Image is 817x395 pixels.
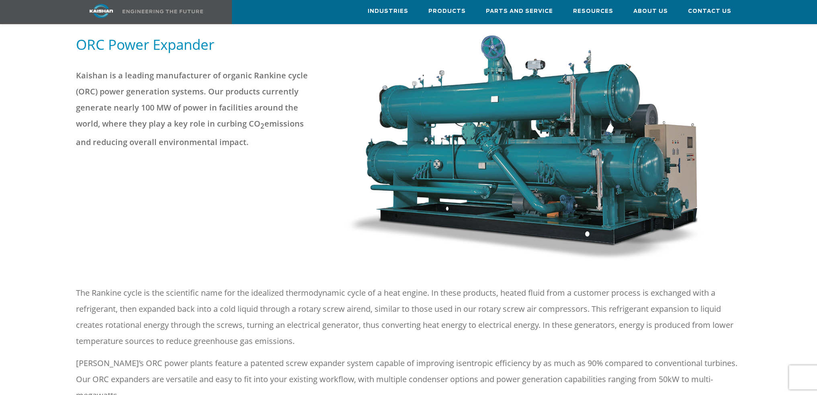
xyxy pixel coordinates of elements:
[428,7,466,16] span: Products
[123,10,203,13] img: Engineering the future
[486,0,553,22] a: Parts and Service
[633,0,668,22] a: About Us
[633,7,668,16] span: About Us
[76,285,741,349] p: The Rankine cycle is the scientific name for the idealized thermodynamic cycle of a heat engine. ...
[76,35,336,53] h5: ORC Power Expander
[688,0,731,22] a: Contact Us
[573,7,613,16] span: Resources
[71,4,131,18] img: kaishan logo
[486,7,553,16] span: Parts and Service
[688,7,731,16] span: Contact Us
[76,68,309,150] p: Kaishan is a leading manufacturer of organic Rankine cycle (ORC) power generation systems. Our pr...
[368,0,408,22] a: Industries
[346,35,702,261] img: machine
[260,121,264,131] sub: 2
[428,0,466,22] a: Products
[573,0,613,22] a: Resources
[368,7,408,16] span: Industries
